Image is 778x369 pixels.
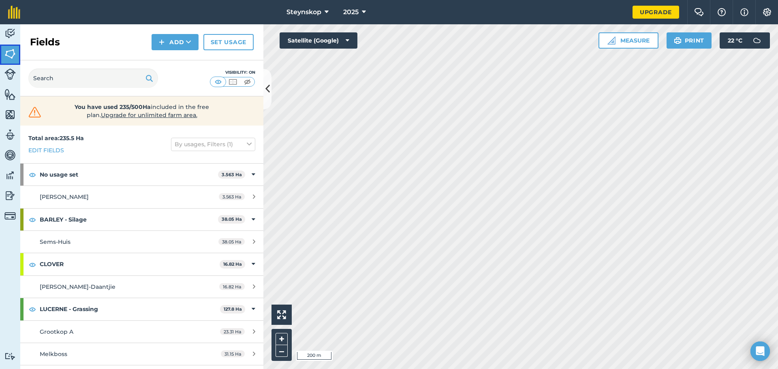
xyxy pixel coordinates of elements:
img: svg+xml;base64,PD94bWwgdmVyc2lvbj0iMS4wIiBlbmNvZGluZz0idXRmLTgiPz4KPCEtLSBHZW5lcmF0b3I6IEFkb2JlIE... [4,352,16,360]
strong: Total area : 235.5 Ha [28,134,84,142]
strong: 3.563 Ha [222,172,242,177]
img: svg+xml;base64,PHN2ZyB4bWxucz0iaHR0cDovL3d3dy53My5vcmcvMjAwMC9zdmciIHdpZHRoPSIxOSIgaGVpZ2h0PSIyNC... [674,36,682,45]
button: – [276,345,288,357]
img: svg+xml;base64,PHN2ZyB4bWxucz0iaHR0cDovL3d3dy53My5vcmcvMjAwMC9zdmciIHdpZHRoPSI1NiIgaGVpZ2h0PSI2MC... [4,88,16,100]
span: Upgrade for unlimited farm area. [101,111,197,119]
button: Measure [598,32,658,49]
img: svg+xml;base64,PD94bWwgdmVyc2lvbj0iMS4wIiBlbmNvZGluZz0idXRmLTgiPz4KPCEtLSBHZW5lcmF0b3I6IEFkb2JlIE... [4,129,16,141]
span: 16.82 Ha [219,283,245,290]
img: svg+xml;base64,PHN2ZyB4bWxucz0iaHR0cDovL3d3dy53My5vcmcvMjAwMC9zdmciIHdpZHRoPSIxOCIgaGVpZ2h0PSIyNC... [29,170,36,179]
button: Add [152,34,199,50]
img: Ruler icon [607,36,616,45]
img: svg+xml;base64,PHN2ZyB4bWxucz0iaHR0cDovL3d3dy53My5vcmcvMjAwMC9zdmciIHdpZHRoPSI1NiIgaGVpZ2h0PSI2MC... [4,109,16,121]
strong: 127.8 Ha [224,306,242,312]
span: included in the free plan . [56,103,228,119]
a: Melkboss31.15 Ha [20,343,263,365]
img: svg+xml;base64,PHN2ZyB4bWxucz0iaHR0cDovL3d3dy53My5vcmcvMjAwMC9zdmciIHdpZHRoPSIxOCIgaGVpZ2h0PSIyNC... [29,304,36,314]
img: A cog icon [762,8,772,16]
img: Two speech bubbles overlapping with the left bubble in the forefront [694,8,704,16]
a: [PERSON_NAME]3.563 Ha [20,186,263,208]
img: svg+xml;base64,PHN2ZyB4bWxucz0iaHR0cDovL3d3dy53My5vcmcvMjAwMC9zdmciIHdpZHRoPSIxNyIgaGVpZ2h0PSIxNy... [740,7,748,17]
input: Search [28,68,158,88]
img: svg+xml;base64,PHN2ZyB4bWxucz0iaHR0cDovL3d3dy53My5vcmcvMjAwMC9zdmciIHdpZHRoPSI1MCIgaGVpZ2h0PSI0MC... [242,78,252,86]
div: Visibility: On [210,69,255,76]
strong: No usage set [40,164,218,186]
a: [PERSON_NAME]-Daantjie16.82 Ha [20,276,263,298]
strong: LUCERNE - Grassing [40,298,220,320]
span: Steynskop [286,7,321,17]
img: fieldmargin Logo [8,6,20,19]
div: CLOVER16.82 Ha [20,253,263,275]
button: Satellite (Google) [280,32,357,49]
img: svg+xml;base64,PD94bWwgdmVyc2lvbj0iMS4wIiBlbmNvZGluZz0idXRmLTgiPz4KPCEtLSBHZW5lcmF0b3I6IEFkb2JlIE... [4,68,16,80]
img: svg+xml;base64,PD94bWwgdmVyc2lvbj0iMS4wIiBlbmNvZGluZz0idXRmLTgiPz4KPCEtLSBHZW5lcmF0b3I6IEFkb2JlIE... [4,149,16,161]
span: Melkboss [40,350,67,358]
a: Edit fields [28,146,64,155]
strong: 16.82 Ha [223,261,242,267]
img: svg+xml;base64,PD94bWwgdmVyc2lvbj0iMS4wIiBlbmNvZGluZz0idXRmLTgiPz4KPCEtLSBHZW5lcmF0b3I6IEFkb2JlIE... [4,210,16,222]
img: svg+xml;base64,PHN2ZyB4bWxucz0iaHR0cDovL3d3dy53My5vcmcvMjAwMC9zdmciIHdpZHRoPSIzMiIgaGVpZ2h0PSIzMC... [27,106,43,118]
h2: Fields [30,36,60,49]
span: [PERSON_NAME] [40,193,89,200]
img: svg+xml;base64,PHN2ZyB4bWxucz0iaHR0cDovL3d3dy53My5vcmcvMjAwMC9zdmciIHdpZHRoPSI1MCIgaGVpZ2h0PSI0MC... [228,78,238,86]
button: Print [667,32,712,49]
img: svg+xml;base64,PHN2ZyB4bWxucz0iaHR0cDovL3d3dy53My5vcmcvMjAwMC9zdmciIHdpZHRoPSI1MCIgaGVpZ2h0PSI0MC... [213,78,223,86]
strong: BARLEY - Silage [40,209,218,230]
img: svg+xml;base64,PHN2ZyB4bWxucz0iaHR0cDovL3d3dy53My5vcmcvMjAwMC9zdmciIHdpZHRoPSIxOCIgaGVpZ2h0PSIyNC... [29,260,36,269]
a: Upgrade [633,6,679,19]
strong: CLOVER [40,253,220,275]
img: svg+xml;base64,PD94bWwgdmVyc2lvbj0iMS4wIiBlbmNvZGluZz0idXRmLTgiPz4KPCEtLSBHZW5lcmF0b3I6IEFkb2JlIE... [4,28,16,40]
span: 3.563 Ha [219,193,245,200]
span: Grootkop A [40,328,73,335]
strong: You have used 235/500Ha [75,103,151,111]
div: BARLEY - Silage38.05 Ha [20,209,263,230]
img: svg+xml;base64,PHN2ZyB4bWxucz0iaHR0cDovL3d3dy53My5vcmcvMjAwMC9zdmciIHdpZHRoPSIxNCIgaGVpZ2h0PSIyNC... [159,37,165,47]
button: By usages, Filters (1) [171,138,255,151]
a: You have used 235/500Haincluded in the free plan.Upgrade for unlimited farm area. [27,103,257,119]
a: Set usage [203,34,254,50]
div: No usage set3.563 Ha [20,164,263,186]
div: Open Intercom Messenger [750,341,770,361]
a: Grootkop A23.31 Ha [20,321,263,343]
div: LUCERNE - Grassing127.8 Ha [20,298,263,320]
img: svg+xml;base64,PHN2ZyB4bWxucz0iaHR0cDovL3d3dy53My5vcmcvMjAwMC9zdmciIHdpZHRoPSI1NiIgaGVpZ2h0PSI2MC... [4,48,16,60]
span: 31.15 Ha [221,350,245,357]
strong: 38.05 Ha [222,216,242,222]
span: 38.05 Ha [218,238,245,245]
button: 22 °C [720,32,770,49]
img: svg+xml;base64,PD94bWwgdmVyc2lvbj0iMS4wIiBlbmNvZGluZz0idXRmLTgiPz4KPCEtLSBHZW5lcmF0b3I6IEFkb2JlIE... [4,190,16,202]
img: svg+xml;base64,PD94bWwgdmVyc2lvbj0iMS4wIiBlbmNvZGluZz0idXRmLTgiPz4KPCEtLSBHZW5lcmF0b3I6IEFkb2JlIE... [749,32,765,49]
span: [PERSON_NAME]-Daantjie [40,283,115,290]
span: 22 ° C [728,32,742,49]
img: svg+xml;base64,PD94bWwgdmVyc2lvbj0iMS4wIiBlbmNvZGluZz0idXRmLTgiPz4KPCEtLSBHZW5lcmF0b3I6IEFkb2JlIE... [4,169,16,181]
span: Sems-Huis [40,238,71,245]
img: svg+xml;base64,PHN2ZyB4bWxucz0iaHR0cDovL3d3dy53My5vcmcvMjAwMC9zdmciIHdpZHRoPSIxOSIgaGVpZ2h0PSIyNC... [145,73,153,83]
img: Four arrows, one pointing top left, one top right, one bottom right and the last bottom left [277,310,286,319]
a: Sems-Huis38.05 Ha [20,231,263,253]
img: A question mark icon [717,8,727,16]
span: 2025 [343,7,359,17]
button: + [276,333,288,345]
span: 23.31 Ha [220,328,245,335]
img: svg+xml;base64,PHN2ZyB4bWxucz0iaHR0cDovL3d3dy53My5vcmcvMjAwMC9zdmciIHdpZHRoPSIxOCIgaGVpZ2h0PSIyNC... [29,215,36,224]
